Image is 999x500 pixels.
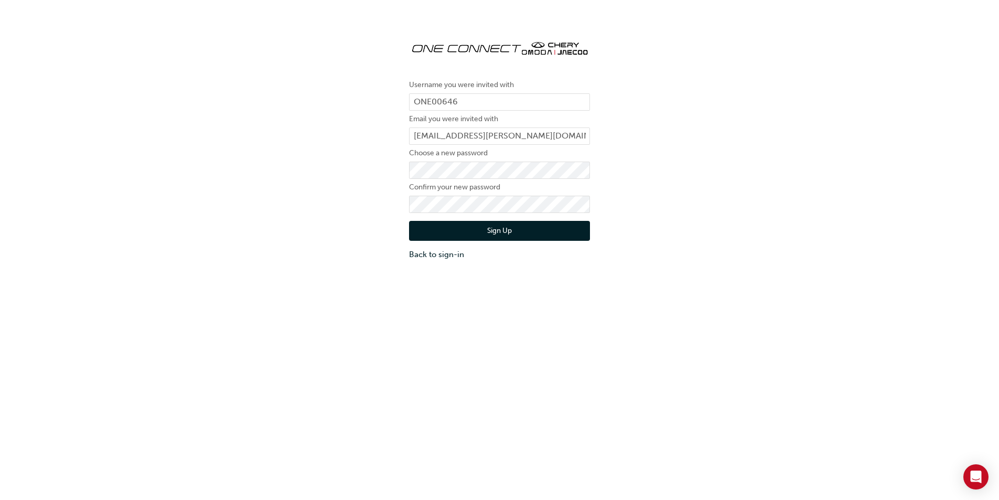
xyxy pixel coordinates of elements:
a: Back to sign-in [409,249,590,261]
input: Username [409,93,590,111]
button: Sign Up [409,221,590,241]
div: Open Intercom Messenger [963,464,989,490]
img: oneconnect [409,31,590,63]
label: Choose a new password [409,147,590,159]
label: Confirm your new password [409,181,590,194]
label: Username you were invited with [409,79,590,91]
label: Email you were invited with [409,113,590,125]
